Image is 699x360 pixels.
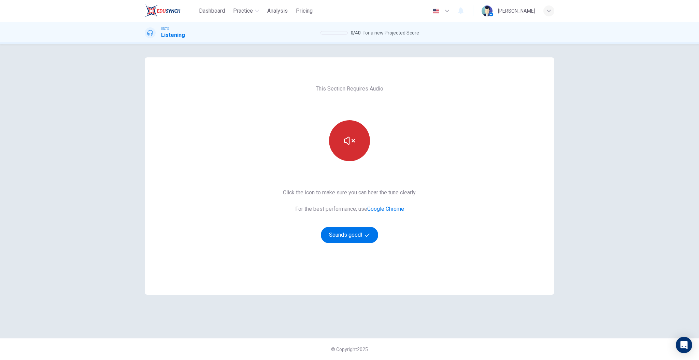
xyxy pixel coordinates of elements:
span: For the best performance, use [283,205,416,213]
img: EduSynch logo [145,4,181,18]
span: Analysis [267,7,288,15]
a: Google Chrome [367,206,404,212]
span: IELTS [161,26,169,31]
button: Sounds good! [321,227,378,243]
h1: Listening [161,31,185,39]
span: Click the icon to make sure you can hear the tune clearly. [283,189,416,197]
img: Profile picture [482,5,493,16]
button: Dashboard [196,5,228,17]
img: en [432,9,440,14]
div: [PERSON_NAME] [498,7,535,15]
button: Analysis [265,5,290,17]
a: EduSynch logo [145,4,196,18]
span: Practice [233,7,253,15]
button: Pricing [293,5,315,17]
span: Pricing [296,7,313,15]
div: Open Intercom Messenger [676,337,692,353]
span: 0 / 40 [351,29,360,37]
button: Practice [230,5,262,17]
span: for a new Projected Score [363,29,419,37]
span: Dashboard [199,7,225,15]
span: This Section Requires Audio [316,85,383,93]
span: © Copyright 2025 [331,347,368,352]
